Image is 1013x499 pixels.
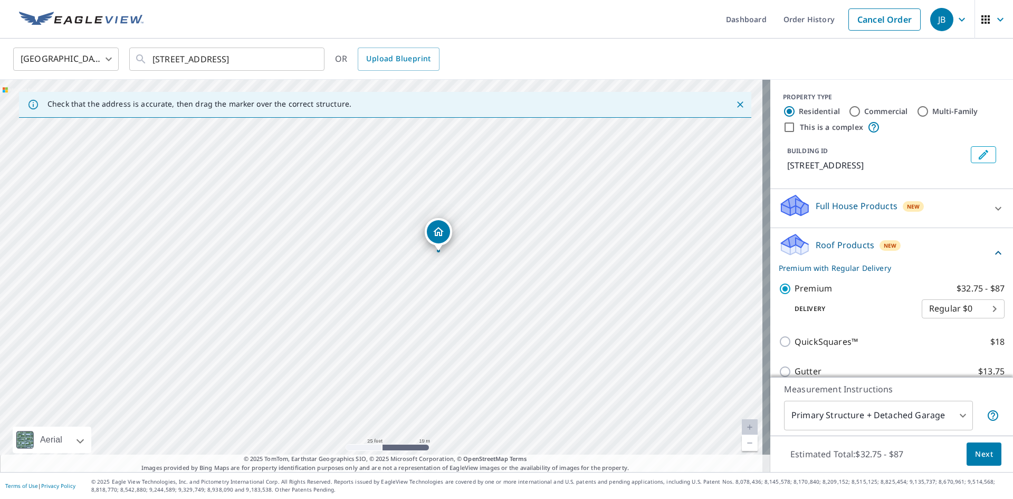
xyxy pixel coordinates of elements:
[733,98,747,111] button: Close
[800,122,863,133] label: This is a complex
[152,44,303,74] input: Search by address or latitude-longitude
[779,262,992,274] p: Premium with Regular Delivery
[13,44,119,74] div: [GEOGRAPHIC_DATA]
[47,99,351,109] p: Check that the address is accurate, then drag the marker over the correct structure.
[244,455,527,464] span: © 2025 TomTom, Earthstar Geographics SIO, © 2025 Microsoft Corporation, ©
[779,304,922,314] p: Delivery
[795,365,821,378] p: Gutter
[463,455,508,463] a: OpenStreetMap
[13,427,91,453] div: Aerial
[907,202,920,211] span: New
[795,282,832,295] p: Premium
[5,482,38,489] a: Terms of Use
[864,106,908,117] label: Commercial
[358,48,439,71] a: Upload Blueprint
[335,48,439,71] div: OR
[91,478,1008,494] p: © 2025 Eagle View Technologies, Inc. and Pictometry International Corp. All Rights Reserved. Repo...
[967,442,1001,466] button: Next
[37,427,65,453] div: Aerial
[5,483,75,489] p: |
[795,335,858,349] p: QuickSquares™
[787,159,967,172] p: [STREET_ADDRESS]
[978,365,1005,378] p: $13.75
[779,232,1005,274] div: Roof ProductsNewPremium with Regular Delivery
[783,92,1000,102] div: PROPERTY TYPE
[366,52,431,65] span: Upload Blueprint
[784,401,973,430] div: Primary Structure + Detached Garage
[971,146,996,163] button: Edit building 1
[787,146,828,155] p: BUILDING ID
[957,282,1005,295] p: $32.75 - $87
[742,435,758,451] a: Current Level 20, Zoom Out
[987,409,999,422] span: Your report will include the primary structure and a detached garage if one exists.
[816,200,897,212] p: Full House Products
[41,482,75,489] a: Privacy Policy
[816,239,874,251] p: Roof Products
[425,218,452,251] div: Dropped pin, building 1, Residential property, 413 W 6th Ave Cheyenne, WY 82001
[19,12,144,27] img: EV Logo
[932,106,978,117] label: Multi-Family
[510,455,527,463] a: Terms
[742,419,758,435] a: Current Level 20, Zoom In Disabled
[975,448,993,461] span: Next
[782,442,912,466] p: Estimated Total: $32.75 - $87
[990,335,1005,349] p: $18
[922,294,1005,324] div: Regular $0
[848,8,921,31] a: Cancel Order
[784,383,999,396] p: Measurement Instructions
[799,106,840,117] label: Residential
[884,241,897,250] span: New
[779,193,1005,223] div: Full House ProductsNew
[930,8,953,31] div: JB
